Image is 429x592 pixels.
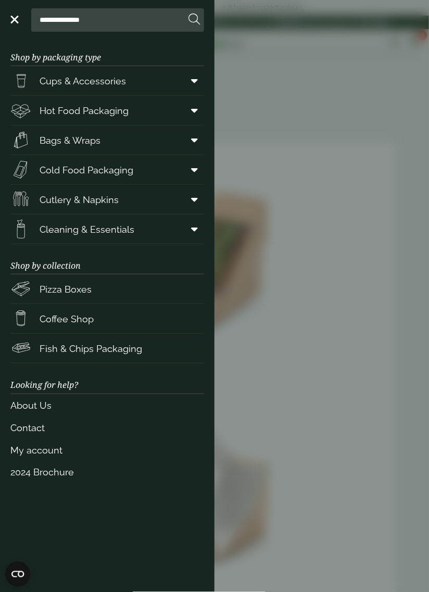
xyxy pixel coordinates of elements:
span: Cold Food Packaging [40,163,133,177]
a: Fish & Chips Packaging [10,334,204,363]
h3: Shop by collection [10,244,204,274]
span: Cutlery & Napkins [40,193,119,207]
a: Hot Food Packaging [10,96,204,125]
a: About Us [10,394,204,417]
a: Cups & Accessories [10,66,204,95]
img: FishNchip_box.svg [10,338,31,359]
a: Cold Food Packaging [10,155,204,184]
span: Cleaning & Essentials [40,222,134,236]
img: open-wipe.svg [10,219,31,240]
span: Coffee Shop [40,312,94,326]
h3: Shop by packaging type [10,36,204,66]
img: HotDrink_paperCup.svg [10,308,31,329]
a: My account [10,439,204,461]
img: PintNhalf_cup.svg [10,70,31,91]
a: Cutlery & Napkins [10,185,204,214]
img: Paper_carriers.svg [10,130,31,150]
a: Cleaning & Essentials [10,215,204,244]
a: Coffee Shop [10,304,204,333]
span: Cups & Accessories [40,74,126,88]
h3: Looking for help? [10,363,204,394]
span: Bags & Wraps [40,133,100,147]
a: Bags & Wraps [10,125,204,155]
a: Pizza Boxes [10,274,204,304]
img: Sandwich_box.svg [10,159,31,180]
img: Cutlery.svg [10,189,31,210]
img: Deli_box.svg [10,100,31,121]
span: Fish & Chips Packaging [40,342,142,356]
a: 2024 Brochure [10,461,204,484]
span: Pizza Boxes [40,282,92,296]
span: Hot Food Packaging [40,104,129,118]
img: Pizza_boxes.svg [10,279,31,299]
a: Contact [10,417,204,439]
button: Open CMP widget [5,562,30,587]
